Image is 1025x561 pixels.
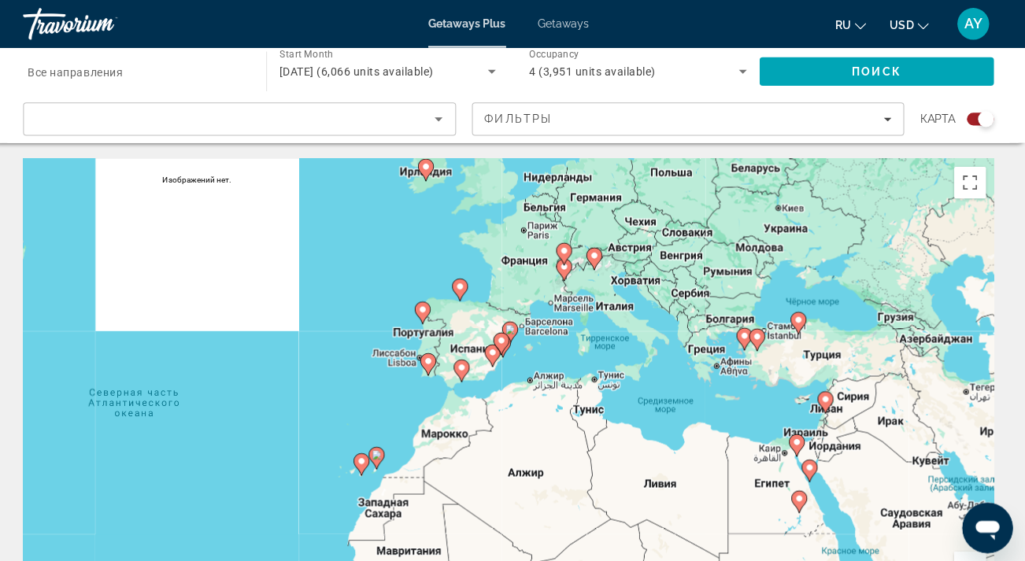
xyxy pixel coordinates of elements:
button: Search [761,57,994,85]
mat-select: Sort by [45,109,447,127]
span: карта [920,107,955,129]
button: Включить полноэкранный режим [954,165,986,197]
span: Occupancy [533,49,583,60]
button: User Menu [953,7,994,40]
span: Поиск [853,65,902,77]
button: Filters [476,101,905,135]
input: Select destination [36,62,252,81]
span: 4 (3,951 units available) [533,65,658,77]
span: Все направления [36,65,131,78]
button: Change language [836,13,867,36]
span: USD [890,19,914,31]
a: Getaways [542,17,593,30]
a: Travorium [31,3,189,44]
span: Фильтры [489,112,557,124]
span: Start Month [286,49,339,60]
span: ru [836,19,852,31]
iframe: Кнопка запуска окна обмена сообщениями [962,498,1012,548]
span: AY [964,16,982,31]
a: Getaways Plus [433,17,510,30]
button: Change currency [890,13,929,36]
span: [DATE] (6,066 units available) [286,65,438,77]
